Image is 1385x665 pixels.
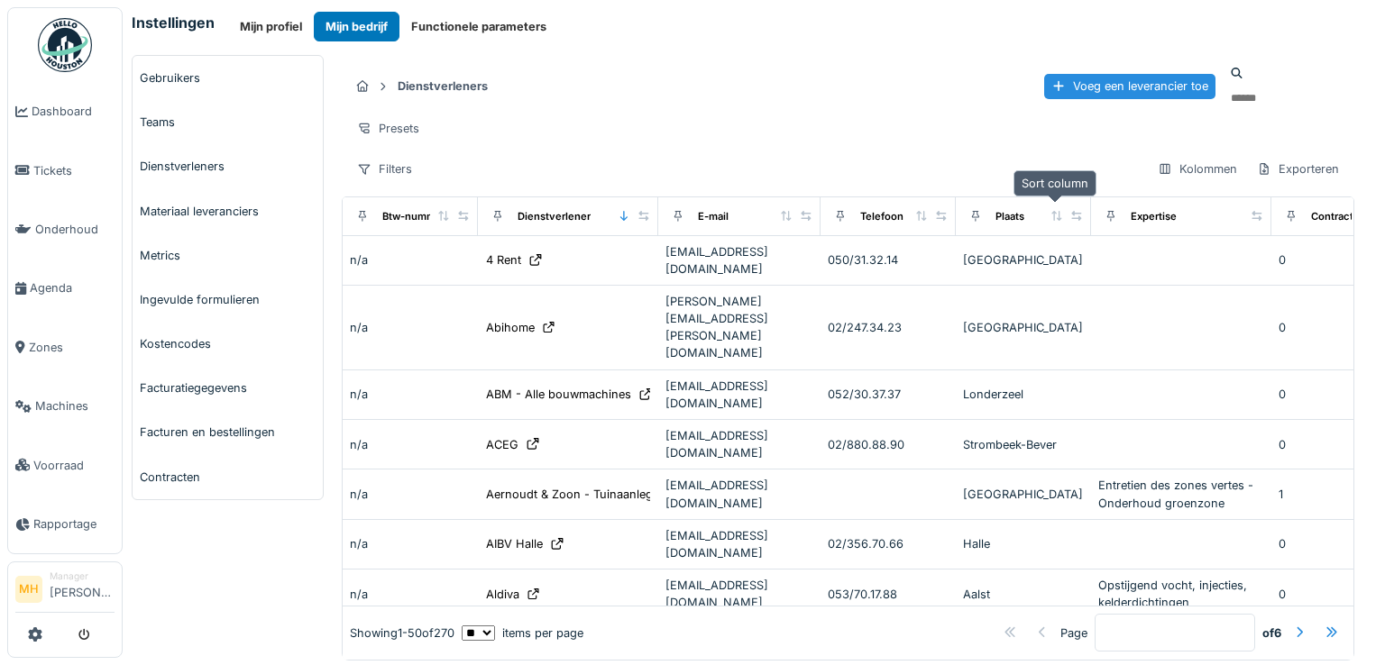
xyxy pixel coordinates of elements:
[486,251,521,269] div: 4 Rent
[1098,578,1247,609] span: Opstijgend vocht, injecties, kelderdichtingen
[486,535,543,552] div: AIBV Halle
[8,200,122,259] a: Onderhoud
[828,535,949,552] div: 02/356.70.66
[35,221,115,238] span: Onderhoud
[1279,319,1372,336] div: 0
[390,77,495,95] strong: Dienstverleners
[963,486,1084,503] div: [GEOGRAPHIC_DATA]
[8,377,122,435] a: Machines
[350,535,471,552] div: n/a
[350,436,471,453] div: n/a
[350,486,471,503] div: n/a
[462,624,583,642] div: items per page
[486,486,735,503] div: Aernoudt & Zoon - Tuinaanleg en onderhoud
[350,319,471,336] div: n/a
[8,318,122,377] a: Zones
[1279,486,1372,503] div: 1
[828,251,949,269] div: 050/31.32.14
[35,397,115,414] span: Machines
[1014,170,1096,196] div: Sort column
[1279,436,1372,453] div: 0
[32,103,115,120] span: Dashboard
[133,278,323,322] a: Ingevulde formulieren
[8,259,122,317] a: Agenda
[50,569,115,608] li: [PERSON_NAME]
[665,477,813,511] div: [EMAIL_ADDRESS][DOMAIN_NAME]
[963,535,1084,552] div: Halle
[665,427,813,461] div: [EMAIL_ADDRESS][DOMAIN_NAME]
[33,162,115,179] span: Tickets
[314,12,399,41] button: Mijn bedrijf
[665,378,813,412] div: [EMAIL_ADDRESS][DOMAIN_NAME]
[350,586,471,603] div: n/a
[133,322,323,366] a: Kostencodes
[1131,209,1177,224] div: Expertise
[1279,535,1372,552] div: 0
[8,82,122,141] a: Dashboard
[963,319,1084,336] div: [GEOGRAPHIC_DATA]
[1044,74,1215,98] div: Voeg een leverancier toe
[963,386,1084,403] div: Londerzeel
[350,386,471,403] div: n/a
[1279,386,1372,403] div: 0
[8,495,122,553] a: Rapportage
[828,319,949,336] div: 02/247.34.23
[665,577,813,611] div: [EMAIL_ADDRESS][DOMAIN_NAME]
[33,515,115,533] span: Rapportage
[349,156,420,182] div: Filters
[1098,478,1253,509] span: Entretien des zones vertes - Onderhoud groenzone
[665,243,813,278] div: [EMAIL_ADDRESS][DOMAIN_NAME]
[486,319,535,336] div: Abihome
[382,209,445,224] div: Btw-nummer
[665,293,813,362] div: [PERSON_NAME][EMAIL_ADDRESS][PERSON_NAME][DOMAIN_NAME]
[133,56,323,100] a: Gebruikers
[50,569,115,583] div: Manager
[399,12,558,41] button: Functionele parameters
[486,436,518,453] div: ACEG
[486,386,631,403] div: ABM - Alle bouwmachines
[698,209,729,224] div: E-mail
[133,144,323,188] a: Dienstverleners
[133,100,323,144] a: Teams
[349,115,427,141] div: Presets
[1279,586,1372,603] div: 0
[828,386,949,403] div: 052/30.37.37
[486,586,519,603] div: Aldiva
[828,436,949,453] div: 02/880.88.90
[30,279,115,296] span: Agenda
[38,18,92,72] img: Badge_color-CXgf-gQk.svg
[133,189,323,233] a: Materiaal leveranciers
[133,233,323,278] a: Metrics
[33,457,115,474] span: Voorraad
[828,586,949,603] div: 053/70.17.88
[133,366,323,410] a: Facturatiegegevens
[1150,156,1245,182] div: Kolommen
[132,14,215,32] h6: Instellingen
[963,436,1084,453] div: Strombeek-Bever
[665,527,813,561] div: [EMAIL_ADDRESS][DOMAIN_NAME]
[1249,156,1347,182] div: Exporteren
[133,410,323,454] a: Facturen en bestellingen
[1060,624,1087,642] div: Page
[1279,251,1372,269] div: 0
[1311,209,1366,224] div: Contracten
[8,435,122,494] a: Voorraad
[860,209,903,224] div: Telefoon
[995,209,1024,224] div: Plaats
[29,339,115,356] span: Zones
[963,586,1084,603] div: Aalst
[8,141,122,199] a: Tickets
[133,455,323,499] a: Contracten
[15,576,42,603] li: MH
[1262,624,1281,642] strong: of 6
[15,569,115,613] a: MH Manager[PERSON_NAME]
[963,251,1084,269] div: [GEOGRAPHIC_DATA]
[350,624,454,642] div: Showing 1 - 50 of 270
[350,251,471,269] div: n/a
[518,209,591,224] div: Dienstverlener
[228,12,314,41] button: Mijn profiel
